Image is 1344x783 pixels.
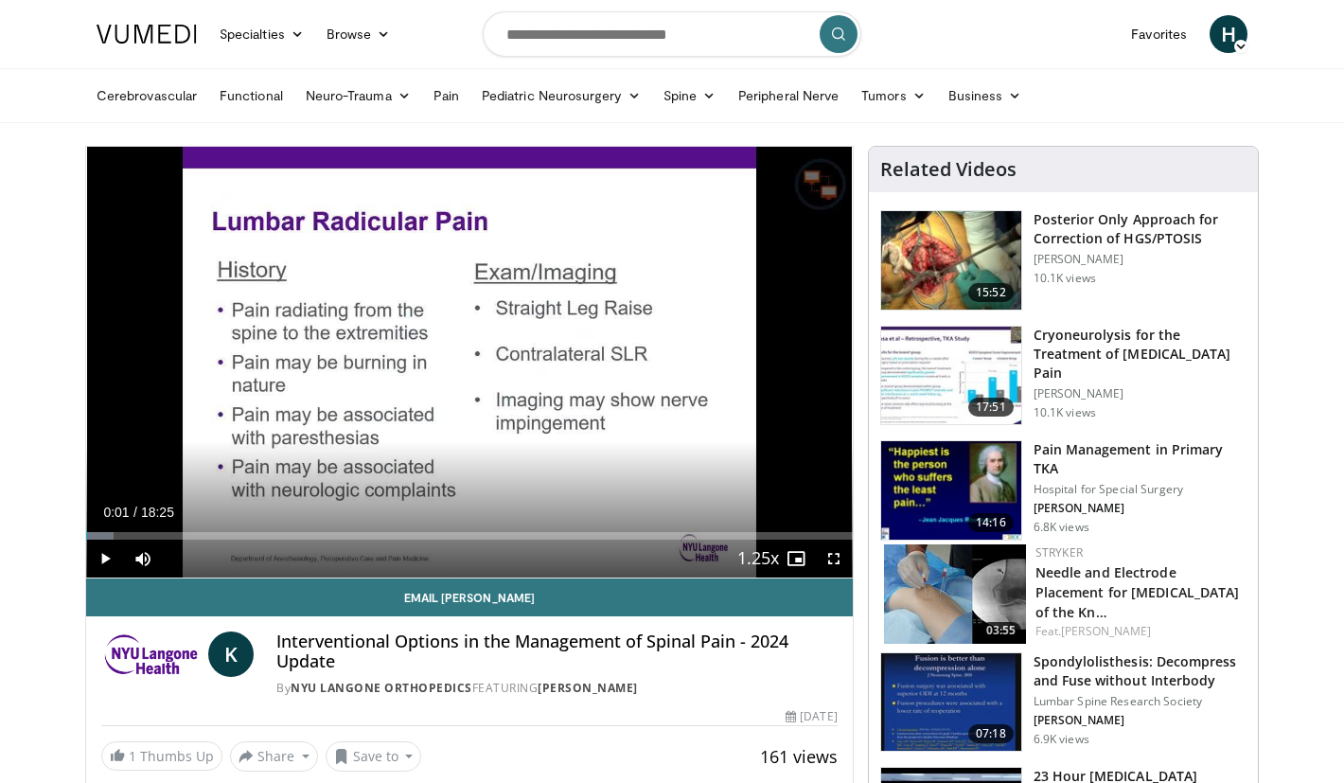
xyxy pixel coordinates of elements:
[1034,326,1247,383] h3: Cryoneurolysis for the Treatment of [MEDICAL_DATA] Pain
[1034,652,1247,690] h3: Spondylolisthesis: Decompress and Fuse without Interbody
[1034,210,1247,248] h3: Posterior Only Approach for Correction of HGS/PTOSIS
[880,158,1017,181] h4: Related Videos
[86,578,853,616] a: Email [PERSON_NAME]
[1034,405,1096,420] p: 10.1K views
[1061,623,1151,639] a: [PERSON_NAME]
[1034,252,1247,267] p: [PERSON_NAME]
[760,745,838,768] span: 161 views
[880,326,1247,426] a: 17:51 Cryoneurolysis for the Treatment of [MEDICAL_DATA] Pain [PERSON_NAME] 10.1K views
[1034,386,1247,401] p: [PERSON_NAME]
[652,77,727,115] a: Spine
[881,441,1021,540] img: 134713_0000_1.png.150x105_q85_crop-smart_upscale.jpg
[881,211,1021,310] img: AMFAUBLRvnRX8J4n4xMDoxOjByO_JhYE.150x105_q85_crop-smart_upscale.jpg
[881,653,1021,752] img: 97801bed-5de1-4037-bed6-2d7170b090cf.150x105_q85_crop-smart_upscale.jpg
[141,505,174,520] span: 18:25
[129,747,136,765] span: 1
[1210,15,1247,53] a: H
[880,210,1247,311] a: 15:52 Posterior Only Approach for Correction of HGS/PTOSIS [PERSON_NAME] 10.1K views
[777,540,815,578] button: Enable picture-in-picture mode
[884,544,1026,644] a: 03:55
[850,77,937,115] a: Tumors
[208,15,315,53] a: Specialties
[422,77,470,115] a: Pain
[230,741,318,772] button: Share
[880,440,1247,541] a: 14:16 Pain Management in Primary TKA Hospital for Special Surgery [PERSON_NAME] 6.8K views
[101,632,201,677] img: NYU Langone Orthopedics
[101,741,222,771] a: 1 Thumbs Up
[326,741,422,772] button: Save to
[97,25,197,44] img: VuMedi Logo
[1034,501,1247,516] p: [PERSON_NAME]
[880,652,1247,753] a: 07:18 Spondylolisthesis: Decompress and Fuse without Interbody Lumbar Spine Research Society [PER...
[937,77,1034,115] a: Business
[85,77,208,115] a: Cerebrovascular
[815,540,853,578] button: Fullscreen
[1034,694,1247,709] p: Lumbar Spine Research Society
[103,505,129,520] span: 0:01
[538,680,638,696] a: [PERSON_NAME]
[86,540,124,578] button: Play
[315,15,402,53] a: Browse
[208,632,254,677] a: K
[981,622,1021,639] span: 03:55
[1034,732,1089,747] p: 6.9K views
[884,544,1026,644] img: 0ff13c0a-cb8d-4da8-aaee-22de5f0f1f1f.150x105_q85_crop-smart_upscale.jpg
[1034,520,1089,535] p: 6.8K views
[968,513,1014,532] span: 14:16
[124,540,162,578] button: Mute
[483,11,861,57] input: Search topics, interventions
[1034,713,1247,728] p: [PERSON_NAME]
[1034,482,1247,497] p: Hospital for Special Surgery
[208,77,294,115] a: Functional
[968,283,1014,302] span: 15:52
[739,540,777,578] button: Playback Rate
[881,327,1021,425] img: fd2e8685-8138-4463-a531-eee9ee08d896.150x105_q85_crop-smart_upscale.jpg
[1035,563,1240,621] a: Needle and Electrode Placement for [MEDICAL_DATA] of the Kn…
[276,632,837,672] h4: Interventional Options in the Management of Spinal Pain - 2024 Update
[276,680,837,697] div: By FEATURING
[133,505,137,520] span: /
[968,398,1014,417] span: 17:51
[470,77,652,115] a: Pediatric Neurosurgery
[291,680,472,696] a: NYU Langone Orthopedics
[1035,544,1083,561] a: Stryker
[1120,15,1198,53] a: Favorites
[1034,440,1247,478] h3: Pain Management in Primary TKA
[1035,623,1243,640] div: Feat.
[1034,271,1096,286] p: 10.1K views
[727,77,850,115] a: Peripheral Nerve
[968,724,1014,743] span: 07:18
[86,532,853,540] div: Progress Bar
[294,77,422,115] a: Neuro-Trauma
[86,147,853,578] video-js: Video Player
[786,708,837,725] div: [DATE]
